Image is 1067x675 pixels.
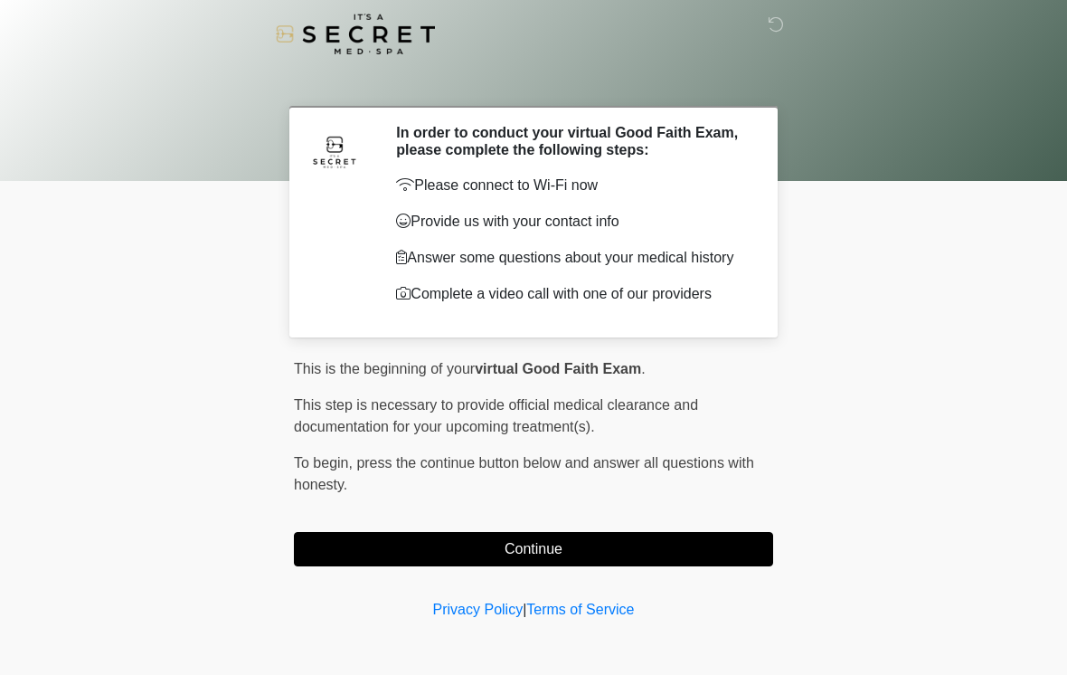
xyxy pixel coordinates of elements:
[280,65,787,99] h1: ‎ ‎
[307,124,362,178] img: Agent Avatar
[523,602,526,617] a: |
[294,455,356,471] span: To begin,
[294,361,475,376] span: This is the beginning of your
[396,283,746,305] p: Complete a video call with one of our providers
[276,14,435,54] img: It's A Secret Med Spa Logo
[396,175,746,196] p: Please connect to Wi-Fi now
[475,361,641,376] strong: virtual Good Faith Exam
[294,455,754,492] span: press the continue button below and answer all questions with honesty.
[396,247,746,269] p: Answer some questions about your medical history
[433,602,524,617] a: Privacy Policy
[641,361,645,376] span: .
[294,532,773,566] button: Continue
[526,602,634,617] a: Terms of Service
[294,397,698,434] span: This step is necessary to provide official medical clearance and documentation for your upcoming ...
[396,211,746,233] p: Provide us with your contact info
[396,124,746,158] h2: In order to conduct your virtual Good Faith Exam, please complete the following steps:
